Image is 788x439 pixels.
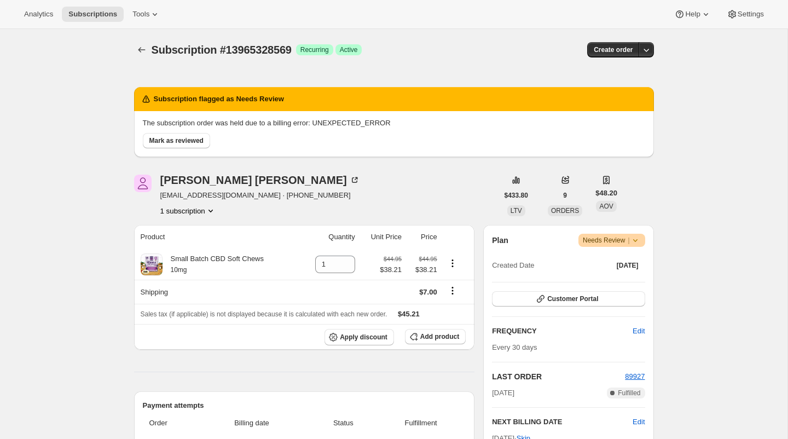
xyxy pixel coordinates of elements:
span: Needs Review [583,235,641,246]
span: Created Date [492,260,534,271]
button: Customer Portal [492,291,645,307]
span: AOV [599,203,613,210]
button: Apply discount [325,329,394,345]
h2: Payment attempts [143,400,466,411]
span: Add product [420,332,459,341]
span: Fulfilled [618,389,640,397]
span: Kathryn Brower [134,175,152,192]
span: $7.00 [419,288,437,296]
button: Tools [126,7,167,22]
small: 10mg [171,266,187,274]
span: Status [311,418,376,429]
th: Unit Price [358,225,405,249]
span: Subscription #13965328569 [152,44,292,56]
th: Price [405,225,441,249]
button: Subscriptions [134,42,149,57]
button: Shipping actions [444,285,461,297]
span: Create order [594,45,633,54]
h2: Subscription flagged as Needs Review [154,94,284,105]
span: ORDERS [551,207,579,215]
span: Recurring [300,45,329,54]
span: Subscriptions [68,10,117,19]
small: $44.95 [384,256,402,262]
th: Shipping [134,280,300,304]
button: Edit [633,417,645,428]
span: $48.20 [595,188,617,199]
img: product img [141,253,163,275]
span: Mark as reviewed [149,136,204,145]
h2: FREQUENCY [492,326,633,337]
button: Analytics [18,7,60,22]
h2: Plan [492,235,508,246]
div: [PERSON_NAME] [PERSON_NAME] [160,175,360,186]
button: Settings [720,7,770,22]
th: Order [143,411,196,435]
button: 89927 [625,371,645,382]
button: Product actions [444,257,461,269]
span: $38.21 [408,264,437,275]
span: Customer Portal [547,294,598,303]
span: $45.21 [398,310,420,318]
button: [DATE] [610,258,645,273]
button: $433.80 [498,188,535,203]
span: $433.80 [505,191,528,200]
button: Create order [587,42,639,57]
span: Apply discount [340,333,387,342]
span: Edit [633,326,645,337]
span: Active [340,45,358,54]
span: [EMAIL_ADDRESS][DOMAIN_NAME] · [PHONE_NUMBER] [160,190,360,201]
span: Help [685,10,700,19]
span: Every 30 days [492,343,537,351]
span: Tools [132,10,149,19]
small: $44.95 [419,256,437,262]
span: Sales tax (if applicable) is not displayed because it is calculated with each new order. [141,310,387,318]
span: Analytics [24,10,53,19]
button: Mark as reviewed [143,133,210,148]
span: 9 [563,191,567,200]
a: 89927 [625,372,645,380]
button: Edit [626,322,651,340]
button: 9 [557,188,573,203]
span: | [628,236,629,245]
span: $38.21 [380,264,402,275]
th: Product [134,225,300,249]
p: The subscription order was held due to a billing error: UNEXPECTED_ERROR [143,118,645,129]
span: [DATE] [617,261,639,270]
button: Help [668,7,717,22]
th: Quantity [300,225,358,249]
span: Billing date [199,418,304,429]
span: [DATE] [492,388,514,398]
span: LTV [511,207,522,215]
h2: NEXT BILLING DATE [492,417,633,428]
button: Subscriptions [62,7,124,22]
span: Fulfillment [383,418,459,429]
button: Add product [405,329,466,344]
h2: LAST ORDER [492,371,625,382]
span: Settings [738,10,764,19]
button: Product actions [160,205,216,216]
div: Small Batch CBD Soft Chews [163,253,264,275]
